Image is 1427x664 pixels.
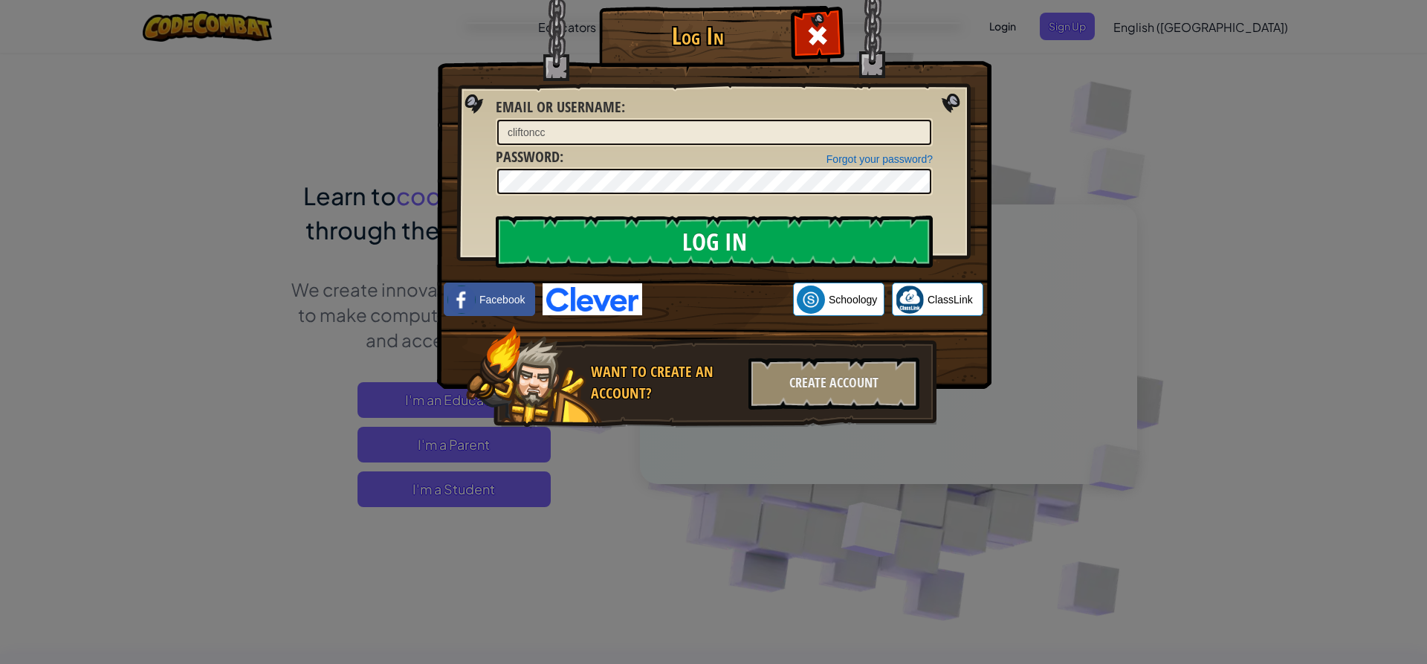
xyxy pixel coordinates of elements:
[591,361,740,404] div: Want to create an account?
[447,286,476,314] img: facebook_small.png
[896,286,924,314] img: classlink-logo-small.png
[543,283,642,315] img: clever-logo-blue.png
[496,146,560,167] span: Password
[603,23,792,49] h1: Log In
[797,286,825,314] img: schoology.png
[496,216,933,268] input: Log In
[496,97,625,118] label: :
[928,292,973,307] span: ClassLink
[642,283,793,316] iframe: Sign in with Google Button
[748,358,919,410] div: Create Account
[826,153,933,165] a: Forgot your password?
[496,146,563,168] label: :
[479,292,525,307] span: Facebook
[829,292,877,307] span: Schoology
[496,97,621,117] span: Email or Username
